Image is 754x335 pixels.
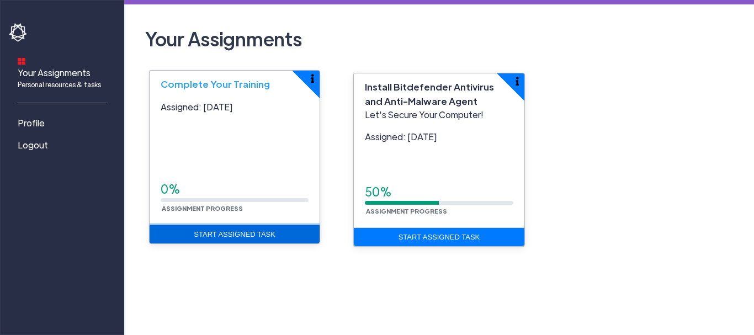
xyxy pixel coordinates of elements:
[161,204,244,212] small: Assignment Progress
[18,139,48,152] span: Logout
[9,112,119,134] a: Profile
[354,228,524,247] a: Start Assigned Task
[18,57,25,65] img: dashboard-icon.svg
[365,81,494,107] span: Install Bitdefender Antivirus and Anti-Malware Agent
[161,180,309,198] div: 0%
[9,23,29,42] img: havoc-shield-logo-white.png
[365,130,513,143] p: Assigned: [DATE]
[18,79,101,89] span: Personal resources & tasks
[9,134,119,156] a: Logout
[161,78,270,90] span: Complete Your Training
[365,183,513,201] div: 50%
[516,77,519,86] img: info-icon.svg
[18,116,45,130] span: Profile
[699,282,754,335] iframe: Chat Widget
[150,225,320,244] a: Start Assigned Task
[141,22,737,55] h2: Your Assignments
[161,100,309,114] p: Assigned: [DATE]
[365,108,513,121] p: Let's Secure Your Computer!
[9,50,119,94] a: Your AssignmentsPersonal resources & tasks
[18,66,101,89] span: Your Assignments
[311,74,315,83] img: info-icon.svg
[365,207,448,215] small: Assignment Progress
